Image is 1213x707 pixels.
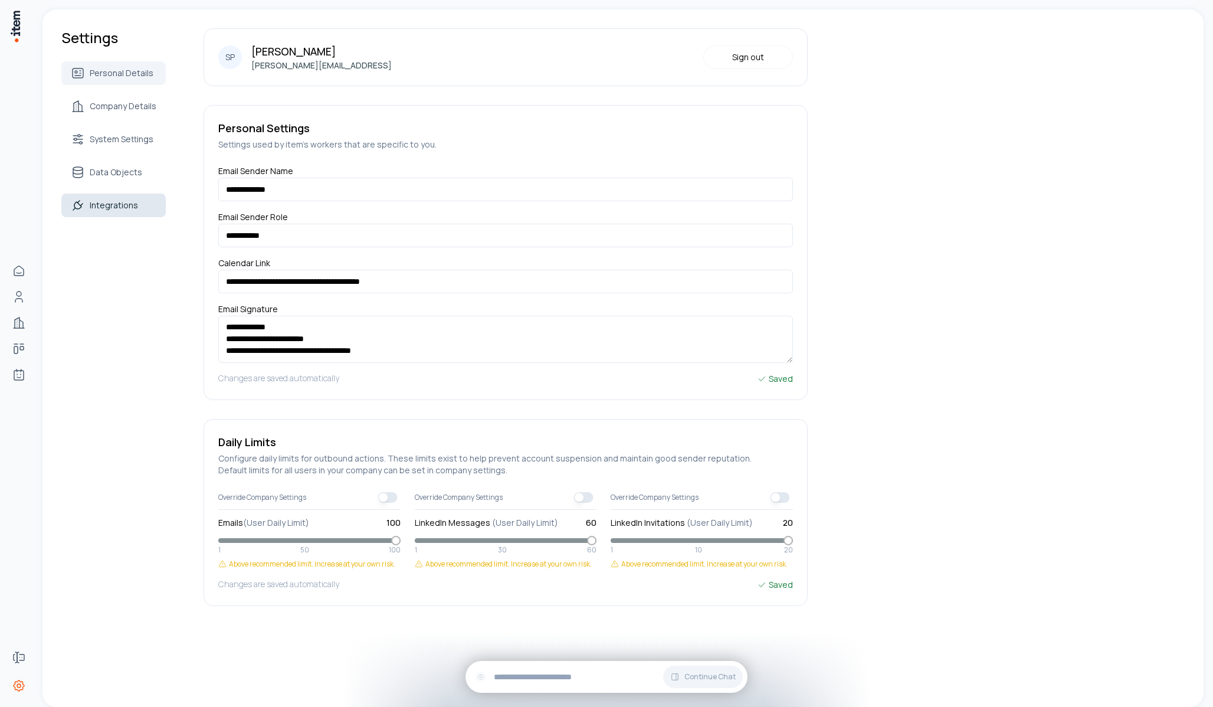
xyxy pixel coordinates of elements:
[218,303,278,319] label: Email Signature
[90,133,153,145] span: System Settings
[218,545,221,555] span: 1
[218,453,793,476] h5: Configure daily limits for outbound actions. These limits exist to help prevent account suspensio...
[7,363,31,387] a: Agents
[695,545,702,555] span: 10
[465,661,748,693] div: Continue Chat
[90,166,142,178] span: Data Objects
[587,545,596,555] span: 60
[7,674,31,698] a: Settings
[218,493,306,502] span: Override Company Settings
[300,545,309,555] span: 50
[611,517,753,529] label: LinkedIn Invitations
[684,672,736,682] span: Continue Chat
[90,199,138,211] span: Integrations
[389,545,401,555] span: 100
[415,493,503,502] span: Override Company Settings
[7,285,31,309] a: Contacts
[9,9,21,43] img: Item Brain Logo
[7,259,31,283] a: Home
[61,161,166,184] a: Data Objects
[611,545,613,555] span: 1
[784,545,793,555] span: 20
[498,545,507,555] span: 30
[61,194,166,217] a: Integrations
[61,28,166,47] h1: Settings
[61,94,166,118] a: Company Details
[757,372,793,385] div: Saved
[7,337,31,361] a: deals
[703,45,793,69] button: Sign out
[218,434,793,450] h5: Daily Limits
[218,45,242,69] div: SP
[425,559,592,569] span: Above recommended limit. Increase at your own risk.
[415,545,417,555] span: 1
[218,578,339,591] h5: Changes are saved automatically
[218,139,793,150] h5: Settings used by item's workers that are specific to you.
[218,257,270,273] label: Calendar Link
[218,517,309,529] label: Emails
[90,67,153,79] span: Personal Details
[611,493,699,502] span: Override Company Settings
[229,559,395,569] span: Above recommended limit. Increase at your own risk.
[386,517,401,529] span: 100
[61,127,166,151] a: System Settings
[218,211,288,227] label: Email Sender Role
[586,517,596,529] span: 60
[415,517,558,529] label: LinkedIn Messages
[218,120,793,136] h5: Personal Settings
[251,43,392,60] p: [PERSON_NAME]
[218,372,339,385] h5: Changes are saved automatically
[243,517,309,528] span: (User Daily Limit)
[218,165,293,181] label: Email Sender Name
[663,666,743,688] button: Continue Chat
[757,578,793,591] div: Saved
[687,517,753,528] span: (User Daily Limit)
[7,311,31,335] a: Companies
[492,517,558,528] span: (User Daily Limit)
[621,559,788,569] span: Above recommended limit. Increase at your own risk.
[783,517,793,529] span: 20
[90,100,156,112] span: Company Details
[7,646,31,669] a: Forms
[61,61,166,85] a: Personal Details
[251,60,392,71] p: [PERSON_NAME][EMAIL_ADDRESS]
